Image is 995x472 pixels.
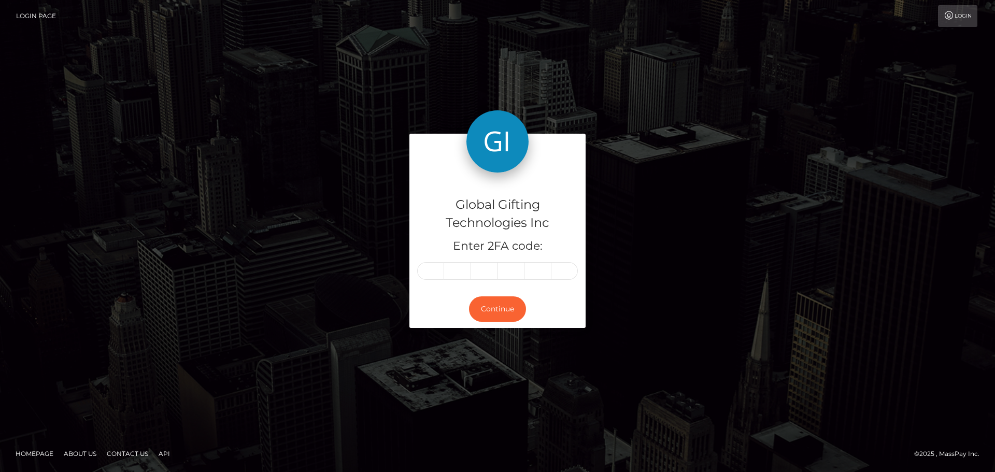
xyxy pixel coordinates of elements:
[469,296,526,322] button: Continue
[466,110,529,173] img: Global Gifting Technologies Inc
[60,446,101,462] a: About Us
[11,446,58,462] a: Homepage
[154,446,174,462] a: API
[16,5,56,27] a: Login Page
[103,446,152,462] a: Contact Us
[417,196,578,232] h4: Global Gifting Technologies Inc
[914,448,987,460] div: © 2025 , MassPay Inc.
[938,5,977,27] a: Login
[417,238,578,254] h5: Enter 2FA code:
